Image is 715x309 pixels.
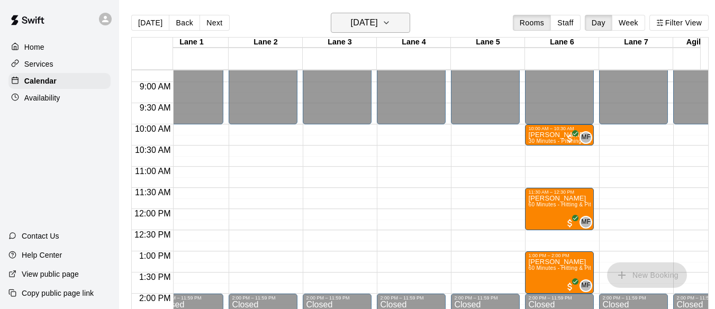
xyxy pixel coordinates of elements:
p: Services [24,59,53,69]
div: Lane 5 [451,38,525,48]
div: 11:30 AM – 12:30 PM: Ethan Symons [525,188,594,230]
button: [DATE] [131,15,169,31]
button: Next [200,15,229,31]
p: Calendar [24,76,57,86]
span: 30 Minutes - Pitching (Baseball) [528,138,609,144]
div: Matt Field [580,131,592,144]
span: MF [581,217,591,228]
div: Lane 4 [377,38,451,48]
span: All customers have paid [565,281,575,292]
span: 60 Minutes - Hitting & Pitching (Baseball) [528,265,632,271]
span: Matt Field [584,279,592,292]
span: 11:30 AM [132,188,174,197]
span: MF [581,280,591,291]
span: 12:00 PM [132,209,173,218]
p: Help Center [22,250,62,260]
button: Staff [550,15,581,31]
div: 2:00 PM – 11:59 PM [602,295,648,301]
a: Availability [8,90,111,106]
div: 2:00 PM – 11:59 PM [380,295,426,301]
span: 10:00 AM [132,124,174,133]
div: Lane 6 [525,38,599,48]
div: 2:00 PM – 11:59 PM [158,295,204,301]
div: 10:00 AM – 10:30 AM [528,126,576,131]
div: 2:00 PM – 11:59 PM [454,295,500,301]
span: 10:30 AM [132,146,174,154]
div: Lane 3 [303,38,377,48]
p: Copy public page link [22,288,94,298]
p: View public page [22,269,79,279]
button: Week [612,15,645,31]
span: You don't have the permission to add bookings [607,270,687,279]
button: Rooms [513,15,551,31]
span: 9:00 AM [137,82,174,91]
p: Contact Us [22,231,59,241]
div: Lane 7 [599,38,673,48]
div: 1:00 PM – 2:00 PM [528,253,572,258]
span: 1:30 PM [137,272,174,281]
span: Matt Field [584,131,592,144]
button: Back [169,15,200,31]
div: 11:30 AM – 12:30 PM [528,189,577,195]
span: Matt Field [584,216,592,229]
button: Filter View [649,15,709,31]
p: Home [24,42,44,52]
a: Home [8,39,111,55]
div: 2:00 PM – 11:59 PM [232,295,278,301]
div: 1:00 PM – 2:00 PM: Isaac Symons [525,251,594,294]
a: Services [8,56,111,72]
div: Matt Field [580,216,592,229]
div: Lane 1 [155,38,229,48]
button: Day [585,15,612,31]
span: 1:00 PM [137,251,174,260]
div: 10:00 AM – 10:30 AM: Lucas Pendilhe [525,124,594,146]
p: Availability [24,93,60,103]
a: Calendar [8,73,111,89]
span: 60 Minutes - Hitting & Pitching (Baseball) [528,202,632,207]
span: All customers have paid [565,218,575,229]
span: 9:30 AM [137,103,174,112]
span: All customers have paid [565,133,575,144]
span: 11:00 AM [132,167,174,176]
h6: [DATE] [351,15,378,30]
span: MF [581,132,591,143]
span: 12:30 PM [132,230,173,239]
div: Lane 2 [229,38,303,48]
button: [DATE] [331,13,410,33]
div: Matt Field [580,279,592,292]
div: 2:00 PM – 11:59 PM [306,295,352,301]
div: 2:00 PM – 11:59 PM [528,295,574,301]
span: 2:00 PM [137,294,174,303]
